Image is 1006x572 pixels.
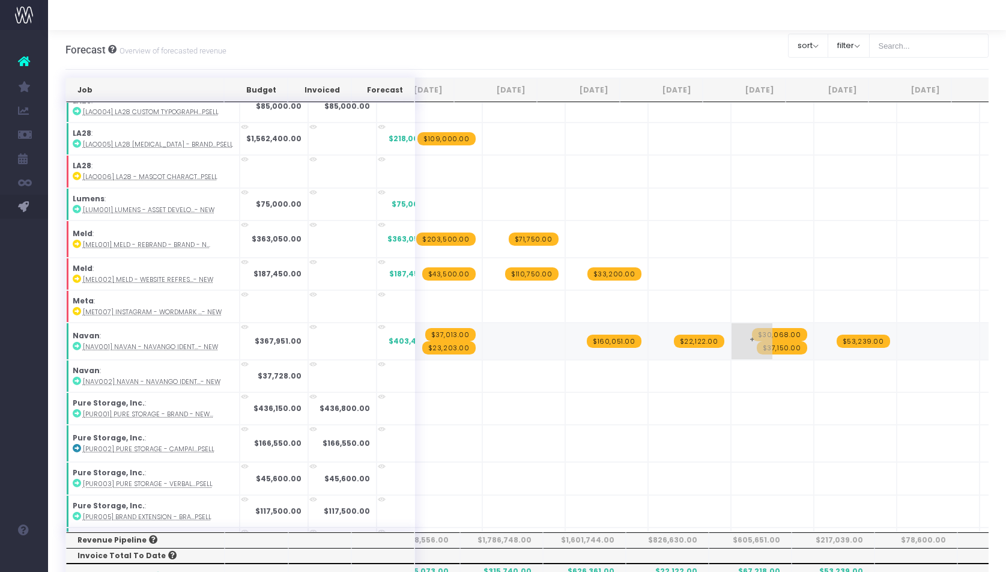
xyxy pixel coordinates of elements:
strong: $367,951.00 [255,336,301,346]
td: : [66,221,240,258]
abbr: [NAV001] Navan - NavanGo Identity - Brand - New [83,342,218,351]
abbr: [MET007] Instagram - Wordmark Update - Brand - New [83,308,222,317]
strong: $85,000.00 [324,101,370,111]
abbr: [MEL002] Meld - Website Refresh - Digital - New [83,275,213,284]
span: wayahead Revenue Forecast Item [752,328,807,341]
td: : [66,258,240,290]
th: $605,651.00 [709,532,792,548]
span: $218,000.00 [389,133,437,144]
th: $1,658,556.00 [377,532,460,548]
td: : [66,155,240,187]
strong: Meld [73,228,92,239]
th: $217,039.00 [792,532,874,548]
span: wayahead Revenue Forecast Item [417,132,476,145]
strong: Navan [73,365,100,376]
button: filter [828,34,870,58]
img: images/default_profile_image.png [15,548,33,566]
span: $363,050.00 [387,234,437,245]
strong: Pure Storage, Inc. [73,467,145,478]
span: wayahead Revenue Forecast Item [757,341,807,354]
strong: Pure Storage, Inc. [73,398,145,408]
strong: $117,500.00 [255,506,301,516]
td: : [66,290,240,323]
th: Dec 25: activate to sort column ascending [537,78,620,102]
strong: LA28 [73,96,91,106]
th: Feb 26: activate to sort column ascending [703,78,786,102]
span: + [732,323,772,359]
td: : [66,495,240,528]
th: Budget [224,78,288,102]
span: wayahead Revenue Forecast Item [587,267,641,281]
th: $78,600.00 [874,532,957,548]
abbr: [NAV002] Navan - NavanGo Identity - Digital - New [83,377,220,386]
td: : [66,323,240,360]
abbr: [PUR005] Brand Extension - Brand - Upsell [83,513,211,522]
span: $403,451.00 [389,336,437,347]
span: wayahead Revenue Forecast Item [425,328,476,341]
span: $187,450.00 [389,269,437,279]
abbr: [PUR001] Pure Storage - Brand - New [83,410,213,419]
strong: $45,600.00 [324,473,370,484]
strong: Lumens [73,193,105,204]
strong: $45,600.00 [256,473,301,484]
th: $826,630.00 [626,532,709,548]
th: Revenue Pipeline [66,532,225,548]
th: Nov 25: activate to sort column ascending [454,78,537,102]
td: : [66,123,240,155]
span: wayahead Revenue Forecast Item [587,335,641,348]
td: : [66,392,240,425]
th: Jan 26: activate to sort column ascending [620,78,703,102]
td: : [66,360,240,392]
abbr: [LUM001] Lumens - Asset Development - Campaign - New [83,205,214,214]
span: wayahead Revenue Forecast Item [422,341,476,354]
strong: $37,728.00 [258,371,301,381]
span: wayahead Revenue Forecast Item [416,233,476,246]
th: Forecast [351,78,414,102]
th: Invoice Total To Date [66,548,225,564]
strong: LA28 [73,128,91,138]
strong: $187,450.00 [253,269,301,279]
strong: $1,562,400.00 [246,133,301,144]
abbr: [PUR002] Pure Storage - Campaign - Upsell [83,445,214,454]
th: Mar 26: activate to sort column ascending [786,78,868,102]
td: : [66,90,240,123]
span: $75,000.00 [392,199,437,210]
th: Invoiced [288,78,351,102]
strong: Pure Storage, Inc. [73,433,145,443]
strong: $436,800.00 [320,403,370,413]
strong: $363,050.00 [252,234,301,244]
strong: $117,500.00 [324,506,370,516]
th: $1,786,748.00 [460,532,543,548]
abbr: [MEL001] Meld - Rebrand - Brand - New [83,240,210,249]
abbr: [LAO006] LA28 - Mascot Character Design - Brand - Upsell [83,172,217,181]
span: wayahead Revenue Forecast Item [509,233,559,246]
th: Job: activate to sort column ascending [66,78,225,102]
span: Forecast [65,44,106,56]
strong: $166,550.00 [254,438,301,448]
strong: Navan [73,330,100,341]
abbr: [LAO004] LA28 Custom Typography - Upsell [83,108,219,117]
th: $1,601,744.00 [543,532,626,548]
strong: $436,150.00 [253,403,301,413]
strong: $166,550.00 [323,438,370,448]
strong: $75,000.00 [256,199,301,209]
th: Apr 26: activate to sort column ascending [868,78,951,102]
span: wayahead Revenue Forecast Item [422,267,476,281]
span: wayahead Revenue Forecast Item [837,335,890,348]
td: : [66,188,240,221]
button: sort [788,34,828,58]
strong: LA28 [73,160,91,171]
strong: Meld [73,263,92,273]
span: wayahead Revenue Forecast Item [674,335,724,348]
strong: Pure Storage, Inc. [73,500,145,511]
abbr: [LAO005] LA28 Retainer - Brand - Upsell [83,140,233,149]
abbr: [PUR003] Pure Storage - Verbal ID Extension - Upsell [83,479,213,488]
input: Search... [869,34,989,58]
td: : [66,462,240,494]
span: wayahead Revenue Forecast Item [505,267,559,281]
td: : [66,528,240,560]
td: : [66,425,240,462]
strong: Meta [73,296,94,306]
small: Overview of forecasted revenue [117,44,226,56]
strong: $85,000.00 [256,101,301,111]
